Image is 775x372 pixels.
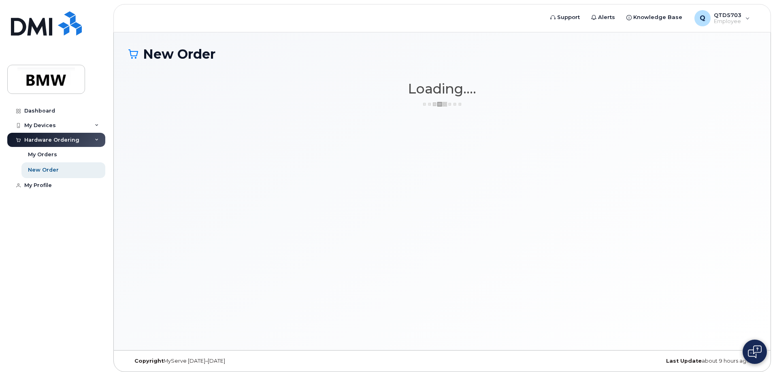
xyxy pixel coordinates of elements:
div: about 9 hours ago [547,358,756,364]
strong: Copyright [134,358,164,364]
h1: Loading.... [128,81,756,96]
strong: Last Update [666,358,702,364]
h1: New Order [128,47,756,61]
div: MyServe [DATE]–[DATE] [128,358,338,364]
img: Open chat [748,345,762,358]
img: ajax-loader-3a6953c30dc77f0bf724df975f13086db4f4c1262e45940f03d1251963f1bf2e.gif [422,101,462,107]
